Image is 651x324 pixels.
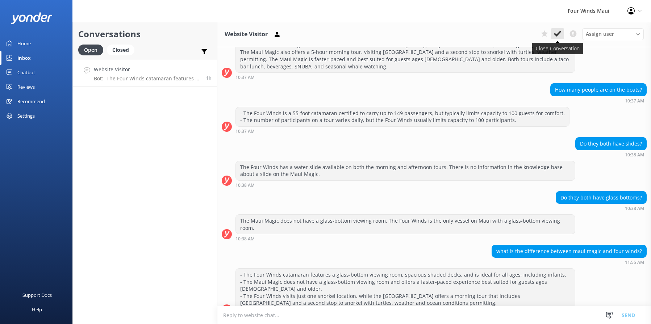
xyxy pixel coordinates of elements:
a: Closed [107,46,138,54]
div: Do they both have slides? [576,138,646,150]
h4: Website Visitor [94,66,201,73]
img: yonder-white-logo.png [11,12,53,24]
div: Home [17,36,31,51]
strong: 10:38 AM [625,206,644,211]
div: How many people are on the boats? [551,84,646,96]
a: Open [78,46,107,54]
p: Bot: - The Four Winds catamaran features a glass-bottom viewing room, spacious shaded decks, and ... [94,75,201,82]
strong: 10:37 AM [625,99,644,103]
div: Settings [17,109,35,123]
div: Reviews [17,80,35,94]
div: Oct 02 2025 10:38am (UTC -10:00) Pacific/Honolulu [556,206,647,211]
div: Closed [107,45,134,55]
div: Assign User [582,28,644,40]
div: Open [78,45,103,55]
strong: 10:38 AM [625,153,644,157]
div: - The Four Winds is a 55-foot catamaran certified to carry up to 149 passengers, but typically li... [236,107,569,126]
strong: 11:55 AM [625,260,644,265]
strong: 10:38 AM [235,237,255,241]
h2: Conversations [78,27,212,41]
span: Oct 02 2025 11:55am (UTC -10:00) Pacific/Honolulu [206,75,212,81]
div: Help [32,302,42,317]
div: Do they both have glass bottoms? [556,192,646,204]
div: Oct 02 2025 10:37am (UTC -10:00) Pacific/Honolulu [550,98,647,103]
div: The Maui Magic does not have a glass-bottom viewing room. The Four Winds is the only vessel on Ma... [236,215,575,234]
strong: 10:37 AM [235,129,255,134]
strong: 10:37 AM [235,75,255,80]
strong: 10:38 AM [235,183,255,188]
div: what is the difference between maui magic and four winds? [492,245,646,257]
div: Oct 02 2025 10:37am (UTC -10:00) Pacific/Honolulu [235,129,569,134]
div: Oct 02 2025 10:38am (UTC -10:00) Pacific/Honolulu [235,182,575,188]
div: Inbox [17,51,31,65]
span: Assign user [586,30,614,38]
div: Oct 02 2025 11:55am (UTC -10:00) Pacific/Honolulu [492,260,647,265]
a: Website VisitorBot:- The Four Winds catamaran features a glass-bottom viewing room, spacious shad... [73,60,217,87]
div: - The Four Winds catamaran features a glass-bottom viewing room, spacious shaded decks, and is id... [236,269,575,309]
h3: Website Visitor [225,30,268,39]
div: Oct 02 2025 10:37am (UTC -10:00) Pacific/Honolulu [235,75,575,80]
div: Recommend [17,94,45,109]
div: Oct 02 2025 10:38am (UTC -10:00) Pacific/Honolulu [235,236,575,241]
div: Support Docs [22,288,52,302]
div: Chatbot [17,65,35,80]
div: The Four Winds morning Snorkel Molokini Crater Tour is 5 hours long and typically visits Molokini... [236,39,575,72]
div: The Four Winds has a water slide available on both the morning and afternoon tours. There is no i... [236,161,575,180]
div: Oct 02 2025 10:38am (UTC -10:00) Pacific/Honolulu [575,152,647,157]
